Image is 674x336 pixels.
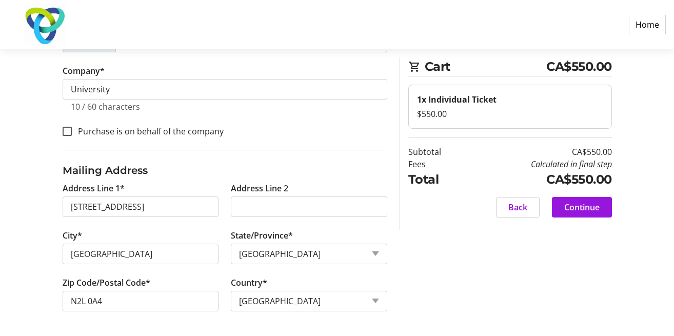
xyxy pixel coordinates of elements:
[425,57,547,76] span: Cart
[467,170,612,189] td: CA$550.00
[72,125,224,137] label: Purchase is on behalf of the company
[417,108,603,120] div: $550.00
[231,276,267,289] label: Country*
[63,244,219,264] input: City
[467,146,612,158] td: CA$550.00
[63,196,219,217] input: Address
[508,201,527,213] span: Back
[629,15,666,34] a: Home
[63,163,387,178] h3: Mailing Address
[552,197,612,218] button: Continue
[408,146,467,158] td: Subtotal
[231,229,293,242] label: State/Province*
[564,201,600,213] span: Continue
[63,65,105,77] label: Company *
[63,229,82,242] label: City*
[496,197,540,218] button: Back
[63,291,219,311] input: Zip or Postal Code
[408,170,467,189] td: Total
[467,158,612,170] td: Calculated in final step
[546,57,612,76] span: CA$550.00
[63,276,150,289] label: Zip Code/Postal Code*
[63,182,125,194] label: Address Line 1*
[408,158,467,170] td: Fees
[8,4,81,45] img: Trillium Health Partners Foundation's Logo
[231,182,288,194] label: Address Line 2
[417,94,497,105] strong: 1x Individual Ticket
[71,101,140,112] tr-character-limit: 10 / 60 characters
